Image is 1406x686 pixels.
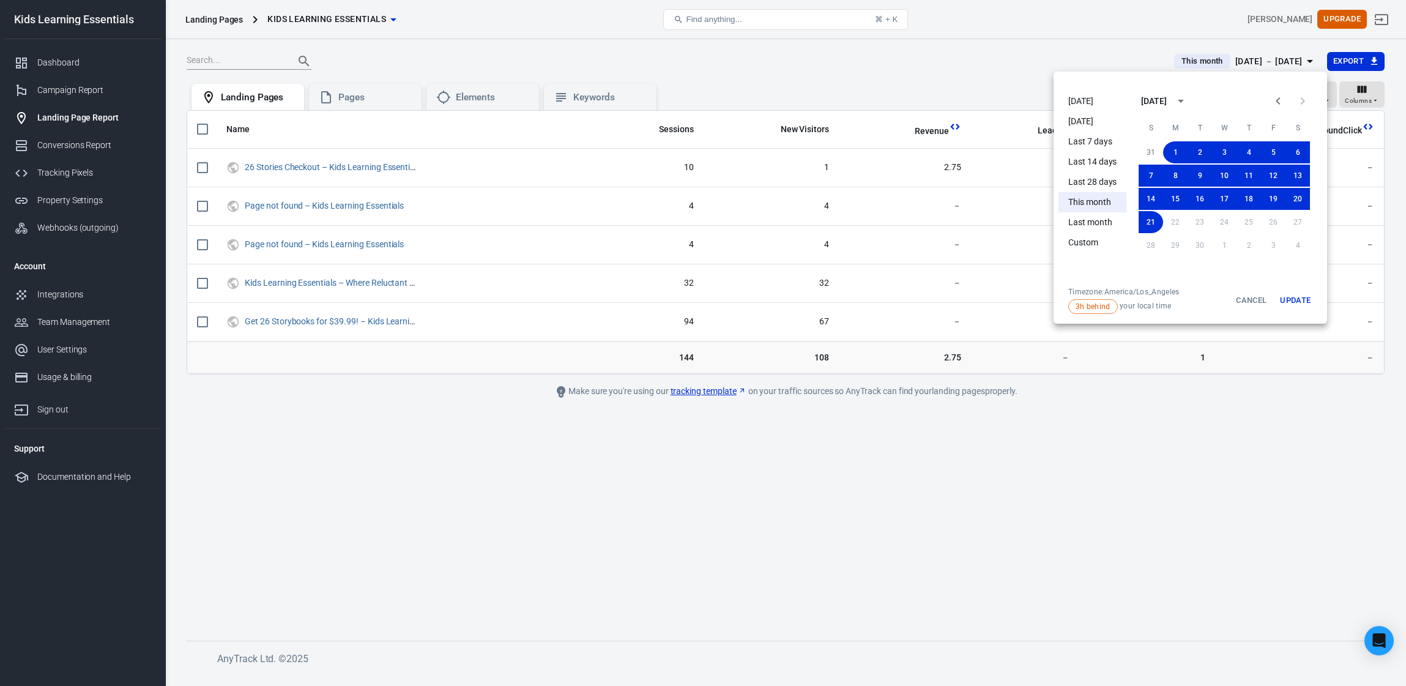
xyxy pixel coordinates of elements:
li: Last 7 days [1058,132,1126,152]
button: 4 [1237,141,1261,163]
li: [DATE] [1058,91,1126,111]
button: 5 [1261,141,1285,163]
button: 9 [1188,165,1212,187]
li: [DATE] [1058,111,1126,132]
button: 6 [1285,141,1310,163]
button: 15 [1163,188,1188,210]
button: 3 [1212,141,1237,163]
span: your local time [1068,299,1179,314]
button: 18 [1237,188,1261,210]
button: Previous month [1266,89,1290,113]
li: Custom [1058,233,1126,253]
button: 10 [1212,165,1237,187]
button: Cancel [1232,287,1271,314]
span: Thursday [1238,116,1260,140]
span: Monday [1164,116,1186,140]
span: Friday [1262,116,1284,140]
li: This month [1058,192,1126,212]
button: 11 [1237,165,1261,187]
button: 2 [1188,141,1212,163]
button: calendar view is open, switch to year view [1170,91,1191,111]
button: 1 [1163,141,1188,163]
span: Sunday [1140,116,1162,140]
div: [DATE] [1141,95,1167,108]
button: 31 [1139,141,1163,163]
button: 14 [1139,188,1163,210]
button: 21 [1139,211,1163,233]
button: 12 [1261,165,1285,187]
div: Timezone: America/Los_Angeles [1068,287,1179,297]
button: 13 [1285,165,1310,187]
button: 17 [1212,188,1237,210]
button: 20 [1285,188,1310,210]
span: Saturday [1287,116,1309,140]
li: Last month [1058,212,1126,233]
li: Last 14 days [1058,152,1126,172]
span: 3h behind [1071,301,1115,312]
button: Update [1276,287,1315,314]
span: Tuesday [1189,116,1211,140]
button: 7 [1139,165,1163,187]
span: Wednesday [1213,116,1235,140]
button: 8 [1163,165,1188,187]
li: Last 28 days [1058,172,1126,192]
button: 19 [1261,188,1285,210]
button: 16 [1188,188,1212,210]
div: Open Intercom Messenger [1364,626,1394,655]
